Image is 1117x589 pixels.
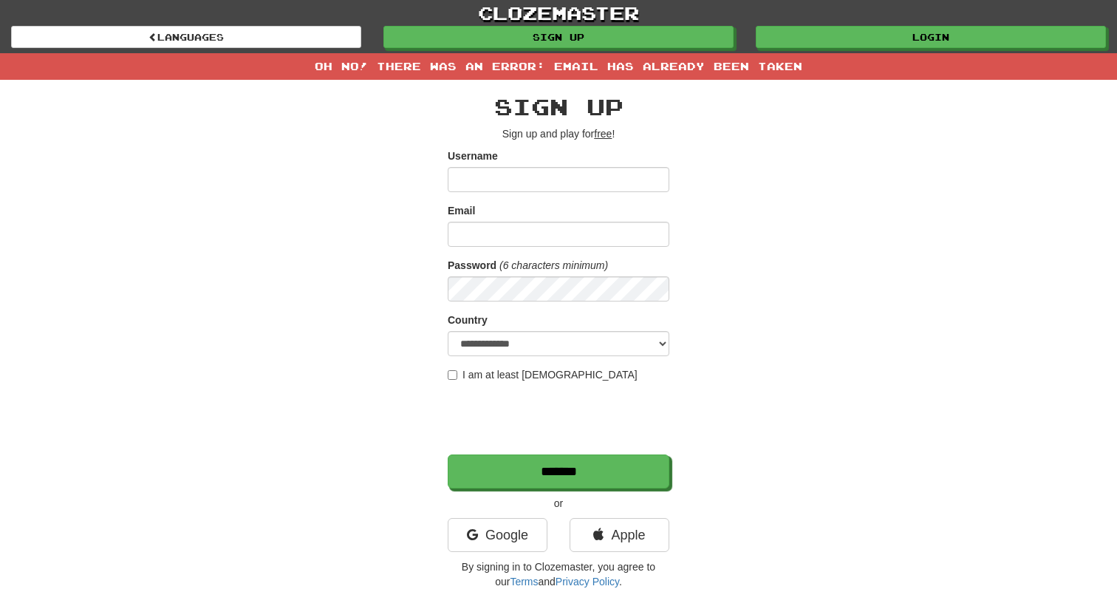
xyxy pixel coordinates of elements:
[448,389,672,447] iframe: reCAPTCHA
[448,367,638,382] label: I am at least [DEMOGRAPHIC_DATA]
[11,26,361,48] a: Languages
[448,370,457,380] input: I am at least [DEMOGRAPHIC_DATA]
[448,203,475,218] label: Email
[383,26,734,48] a: Sign up
[448,559,669,589] p: By signing in to Clozemaster, you agree to our and .
[448,95,669,119] h2: Sign up
[448,149,498,163] label: Username
[756,26,1106,48] a: Login
[448,496,669,511] p: or
[448,313,488,327] label: Country
[448,258,496,273] label: Password
[556,576,619,588] a: Privacy Policy
[499,259,608,271] em: (6 characters minimum)
[448,518,547,552] a: Google
[594,128,612,140] u: free
[448,126,669,141] p: Sign up and play for !
[510,576,538,588] a: Terms
[570,518,669,552] a: Apple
